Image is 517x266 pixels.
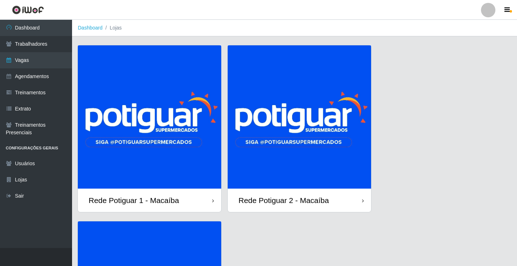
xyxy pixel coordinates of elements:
[239,196,329,205] div: Rede Potiguar 2 - Macaíba
[78,45,221,189] img: cardImg
[72,20,517,36] nav: breadcrumb
[89,196,179,205] div: Rede Potiguar 1 - Macaíba
[78,45,221,212] a: Rede Potiguar 1 - Macaíba
[228,45,371,212] a: Rede Potiguar 2 - Macaíba
[103,24,122,32] li: Lojas
[12,5,44,14] img: CoreUI Logo
[228,45,371,189] img: cardImg
[78,25,103,31] a: Dashboard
